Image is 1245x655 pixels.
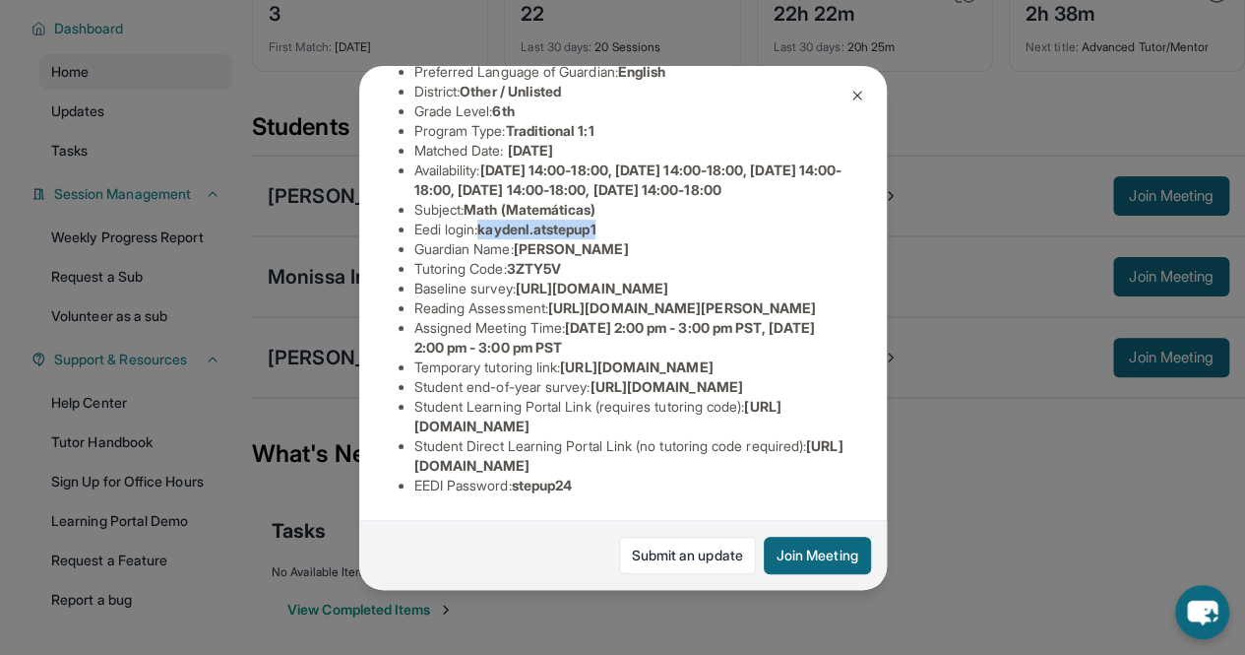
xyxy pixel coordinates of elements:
li: Preferred Language of Guardian: [414,62,847,82]
a: Submit an update [619,537,756,574]
span: kaydenl.atstepup1 [477,221,595,237]
button: Join Meeting [764,537,871,574]
span: [DATE] 2:00 pm - 3:00 pm PST, [DATE] 2:00 pm - 3:00 pm PST [414,319,815,356]
li: Guardian Name : [414,239,847,259]
li: Assigned Meeting Time : [414,318,847,358]
button: chat-button [1175,585,1229,639]
span: Other / Unlisted [460,83,561,99]
li: Subject : [414,200,847,220]
li: Student Learning Portal Link (requires tutoring code) : [414,397,847,436]
li: Student end-of-year survey : [414,377,847,397]
li: Reading Assessment : [414,298,847,318]
li: Eedi login : [414,220,847,239]
span: [URL][DOMAIN_NAME] [516,280,668,296]
li: Program Type: [414,121,847,141]
span: [DATE] [508,142,553,159]
li: Student Direct Learning Portal Link (no tutoring code required) : [414,436,847,476]
span: [DATE] 14:00-18:00, [DATE] 14:00-18:00, [DATE] 14:00-18:00, [DATE] 14:00-18:00, [DATE] 14:00-18:00 [414,162,842,198]
span: English [618,63,666,80]
span: [URL][DOMAIN_NAME] [560,359,713,375]
li: Temporary tutoring link : [414,358,847,377]
li: Availability: [414,161,847,200]
span: 3ZTY5V [507,260,561,277]
span: 6th [492,102,514,119]
span: Traditional 1:1 [505,122,593,139]
li: District: [414,82,847,101]
span: [URL][DOMAIN_NAME] [590,378,742,395]
img: Close Icon [849,88,865,103]
span: stepup24 [512,477,573,493]
li: Tutoring Code : [414,259,847,279]
li: Grade Level: [414,101,847,121]
li: Baseline survey : [414,279,847,298]
span: Math (Matemáticas) [464,201,595,218]
li: EEDI Password : [414,476,847,495]
span: [URL][DOMAIN_NAME][PERSON_NAME] [548,299,816,316]
li: Matched Date: [414,141,847,161]
span: [PERSON_NAME] [514,240,629,257]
